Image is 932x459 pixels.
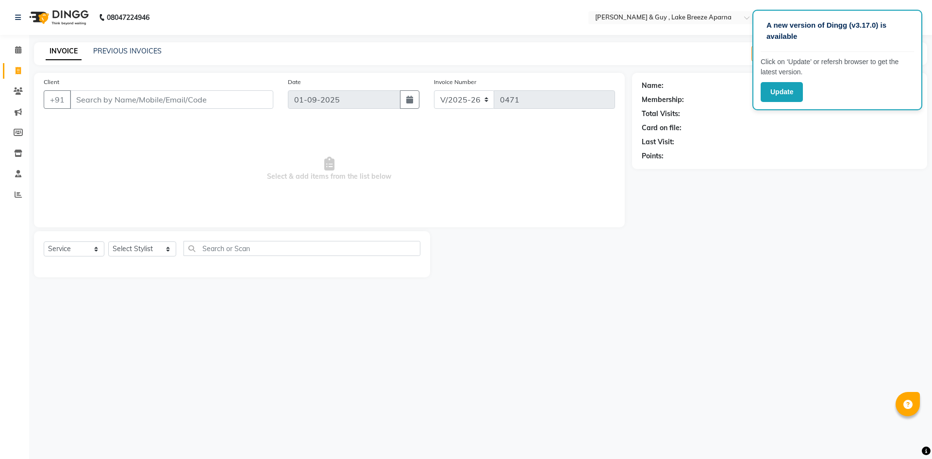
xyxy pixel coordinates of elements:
[25,4,91,31] img: logo
[642,109,680,119] div: Total Visits:
[751,46,807,61] button: Create New
[107,4,150,31] b: 08047224946
[761,57,914,77] p: Click on ‘Update’ or refersh browser to get the latest version.
[642,151,664,161] div: Points:
[761,82,803,102] button: Update
[766,20,908,42] p: A new version of Dingg (v3.17.0) is available
[434,78,476,86] label: Invoice Number
[70,90,273,109] input: Search by Name/Mobile/Email/Code
[642,123,682,133] div: Card on file:
[288,78,301,86] label: Date
[46,43,82,60] a: INVOICE
[891,420,922,449] iframe: chat widget
[642,81,664,91] div: Name:
[642,137,674,147] div: Last Visit:
[93,47,162,55] a: PREVIOUS INVOICES
[642,95,684,105] div: Membership:
[44,120,615,218] span: Select & add items from the list below
[183,241,420,256] input: Search or Scan
[44,90,71,109] button: +91
[44,78,59,86] label: Client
